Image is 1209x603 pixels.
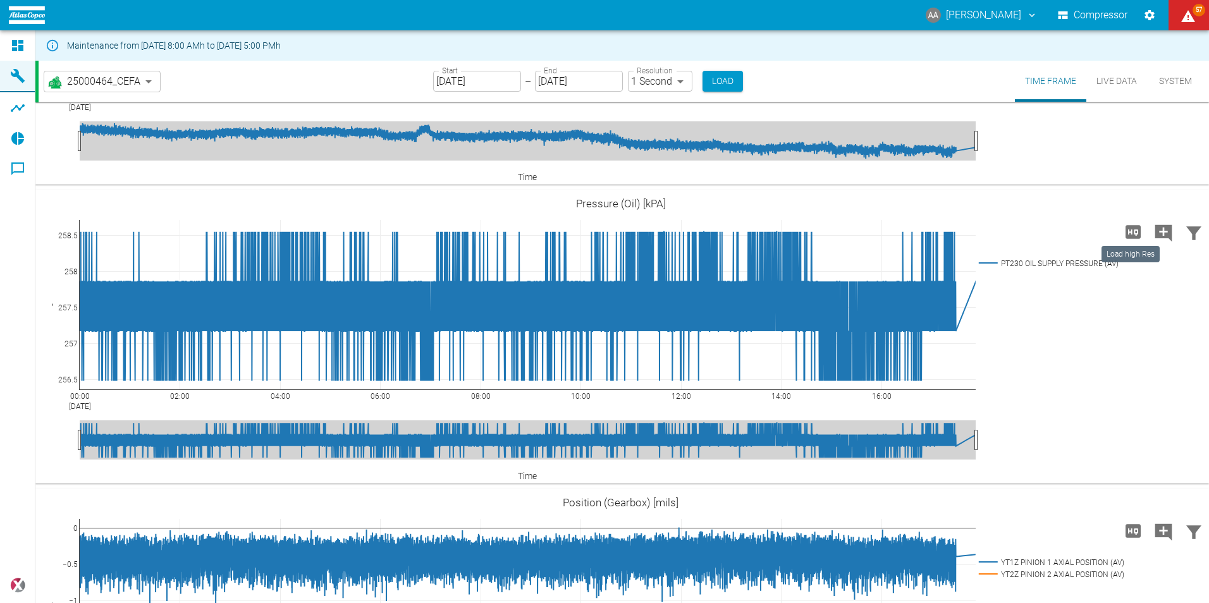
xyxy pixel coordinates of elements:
p: – [525,74,531,88]
div: 1 Second [628,71,692,92]
button: Compressor [1055,4,1131,27]
span: 57 [1193,4,1205,16]
span: 25000464_CEFA [67,74,140,88]
input: MM/DD/YYYY [433,71,521,92]
div: AA [926,8,941,23]
label: Start [442,65,458,76]
button: Load [703,71,743,92]
button: Time Frame [1015,61,1086,102]
img: logo [9,6,45,23]
button: Filter Chart Data [1179,515,1209,547]
span: Load high Res [1118,524,1148,536]
button: Add comment [1148,216,1179,248]
div: Load high Res [1102,246,1160,262]
a: 25000464_CEFA [47,74,140,89]
label: End [544,65,556,76]
button: Add comment [1148,515,1179,547]
button: anthony.andrews@atlascopco.com [924,4,1040,27]
img: Xplore Logo [10,578,25,593]
input: MM/DD/YYYY [535,71,623,92]
button: Settings [1138,4,1161,27]
div: Maintenance from [DATE] 8:00 AMh to [DATE] 5:00 PMh [67,34,281,57]
label: Resolution [637,65,672,76]
button: System [1147,61,1204,102]
button: Live Data [1086,61,1147,102]
span: Load high Res [1118,225,1148,237]
button: Filter Chart Data [1179,216,1209,248]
